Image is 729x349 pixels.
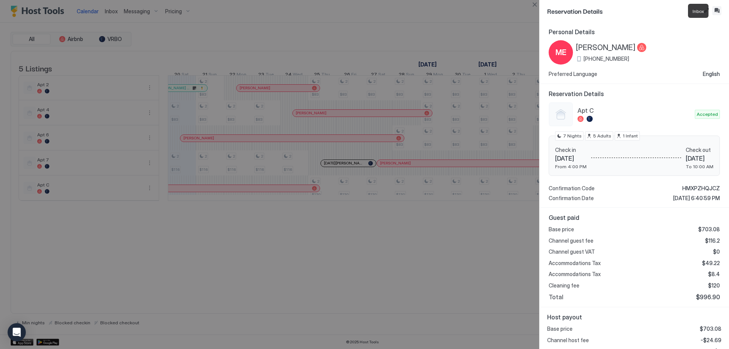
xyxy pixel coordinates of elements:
span: [DATE] 6:40:59 PM [673,195,720,202]
span: Channel host fee [547,337,589,344]
span: 7 Nights [563,133,582,139]
span: $8.4 [708,271,720,278]
span: Cleaning fee [549,282,579,289]
span: Channel guest fee [549,237,593,244]
span: Guest paid [549,214,720,221]
span: $996.90 [696,293,720,301]
span: Inbox [693,8,704,14]
span: Reservation Details [547,6,700,16]
span: [DATE] [686,155,713,162]
span: Base price [549,226,574,233]
div: Open Intercom Messenger [8,323,26,341]
span: [PHONE_NUMBER] [584,55,629,62]
button: Inbox [712,6,721,15]
span: $49.22 [702,260,720,267]
span: 5 Adults [593,133,611,139]
span: $703.08 [700,325,721,332]
span: Reservation Details [549,90,720,98]
span: Accepted [697,111,718,118]
span: Apt C [578,107,692,114]
span: Confirmation Date [549,195,594,202]
span: Channel guest VAT [549,248,595,255]
span: $0 [713,248,720,255]
span: To 10:00 AM [686,164,713,169]
span: $703.08 [698,226,720,233]
span: English [703,71,720,77]
span: $120 [708,282,720,289]
span: Check out [686,147,713,153]
span: Total [549,293,563,301]
span: Accommodations Tax [549,260,601,267]
span: From 4:00 PM [555,164,587,169]
span: [DATE] [555,155,587,162]
span: Check in [555,147,587,153]
span: $116.2 [705,237,720,244]
span: Confirmation Code [549,185,595,192]
span: -$24.69 [701,337,721,344]
span: [PERSON_NAME] [576,43,636,52]
span: Personal Details [549,28,720,36]
span: Base price [547,325,573,332]
span: ME [555,47,566,58]
span: Accommodations Tax [549,271,601,278]
span: Preferred Language [549,71,597,77]
span: HMXPZHQJCZ [682,185,720,192]
span: Host payout [547,313,721,321]
span: 1 Infant [623,133,638,139]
